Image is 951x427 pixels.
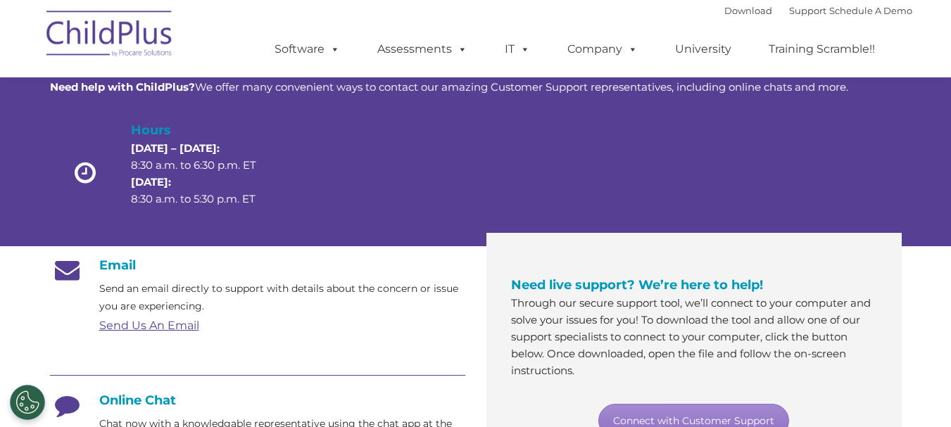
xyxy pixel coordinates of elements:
[724,5,912,16] font: |
[829,5,912,16] a: Schedule A Demo
[491,35,544,63] a: IT
[131,120,280,140] h4: Hours
[50,393,465,408] h4: Online Chat
[511,295,877,379] p: Through our secure support tool, we’ll connect to your computer and solve your issues for you! To...
[363,35,481,63] a: Assessments
[511,277,763,293] span: Need live support? We’re here to help!
[553,35,652,63] a: Company
[724,5,772,16] a: Download
[10,385,45,420] button: Cookies Settings
[131,141,220,155] strong: [DATE] – [DATE]:
[50,80,848,94] span: We offer many convenient ways to contact our amazing Customer Support representatives, including ...
[755,35,889,63] a: Training Scramble!!
[131,175,171,189] strong: [DATE]:
[99,280,465,315] p: Send an email directly to support with details about the concern or issue you are experiencing.
[789,5,826,16] a: Support
[661,35,745,63] a: University
[260,35,354,63] a: Software
[131,140,280,208] p: 8:30 a.m. to 6:30 p.m. ET 8:30 a.m. to 5:30 p.m. ET
[99,319,199,332] a: Send Us An Email
[50,80,195,94] strong: Need help with ChildPlus?
[39,1,180,71] img: ChildPlus by Procare Solutions
[50,257,465,273] h4: Email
